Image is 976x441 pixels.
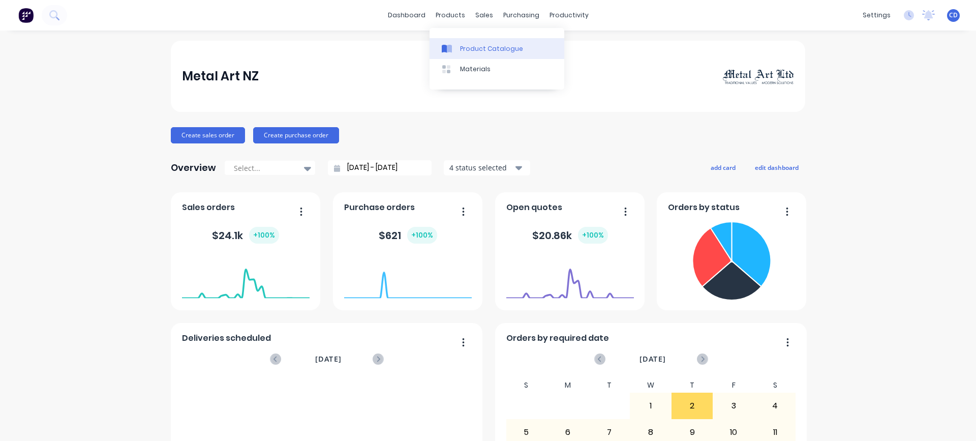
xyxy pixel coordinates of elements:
div: Materials [460,65,491,74]
div: products [431,8,470,23]
div: M [547,378,589,393]
button: 4 status selected [444,160,530,175]
div: S [754,378,796,393]
a: Product Catalogue [430,38,564,58]
div: W [630,378,672,393]
button: add card [704,161,742,174]
span: [DATE] [315,354,342,365]
div: + 100 % [578,227,608,244]
div: $ 621 [379,227,437,244]
a: Materials [430,59,564,79]
span: [DATE] [639,354,666,365]
div: $ 20.86k [532,227,608,244]
div: productivity [544,8,594,23]
div: sales [470,8,498,23]
div: Metal Art NZ [182,66,259,86]
div: T [672,378,713,393]
span: Purchase orders [344,201,415,214]
div: S [506,378,547,393]
button: Create purchase order [253,127,339,143]
span: Open quotes [506,201,562,214]
div: T [589,378,630,393]
div: 4 status selected [449,162,513,173]
a: dashboard [383,8,431,23]
span: Sales orders [182,201,235,214]
div: purchasing [498,8,544,23]
button: Create sales order [171,127,245,143]
div: 1 [630,393,671,419]
div: Overview [171,158,216,178]
span: Deliveries scheduled [182,332,271,344]
div: F [713,378,754,393]
div: 4 [755,393,796,419]
img: Metal Art NZ [723,68,794,85]
div: $ 24.1k [212,227,279,244]
div: 3 [713,393,754,419]
div: + 100 % [407,227,437,244]
span: CD [949,11,958,20]
button: edit dashboard [748,161,805,174]
img: Factory [18,8,34,23]
div: + 100 % [249,227,279,244]
div: 2 [672,393,713,419]
span: Orders by status [668,201,740,214]
div: Product Catalogue [460,44,523,53]
div: settings [858,8,896,23]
